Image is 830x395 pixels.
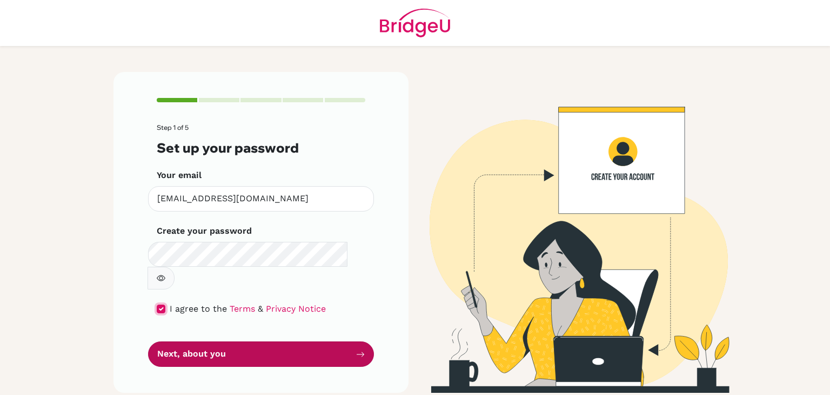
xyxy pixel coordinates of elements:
a: Privacy Notice [266,304,326,314]
span: & [258,304,263,314]
label: Create your password [157,225,252,238]
h3: Set up your password [157,140,365,156]
span: I agree to the [170,304,227,314]
span: Step 1 of 5 [157,123,189,131]
a: Terms [230,304,255,314]
input: Insert your email* [148,186,374,212]
button: Next, about you [148,341,374,367]
label: Your email [157,169,202,182]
